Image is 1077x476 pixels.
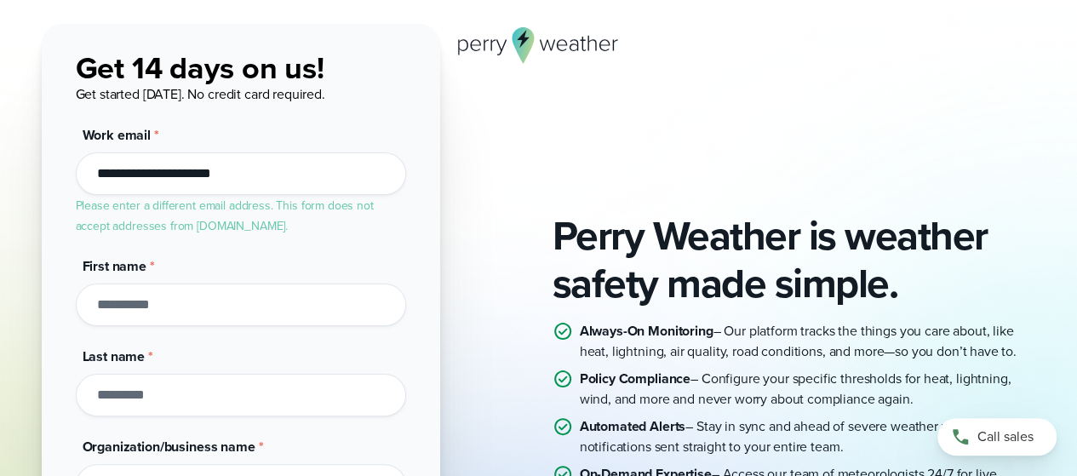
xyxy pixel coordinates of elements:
span: Get 14 days on us! [76,45,324,90]
span: First name [83,256,146,276]
strong: Policy Compliance [580,369,690,388]
label: Please enter a different email address. This form does not accept addresses from [DOMAIN_NAME]. [76,197,374,235]
p: – Configure your specific thresholds for heat, lightning, wind, and more and never worry about co... [580,369,1036,410]
span: Get started [DATE]. No credit card required. [76,84,325,104]
span: Last name [83,347,146,366]
strong: Always-On Monitoring [580,321,713,341]
a: Call sales [937,418,1057,456]
span: Work email [83,125,151,145]
p: – Our platform tracks the things you care about, like heat, lightning, air quality, road conditio... [580,321,1036,362]
strong: Automated Alerts [580,416,686,436]
span: Call sales [977,427,1034,447]
p: – Stay in sync and ahead of severe weather with instant notifications sent straight to your entir... [580,416,1036,457]
h2: Perry Weather is weather safety made simple. [553,212,1036,307]
span: Organization/business name [83,437,255,456]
